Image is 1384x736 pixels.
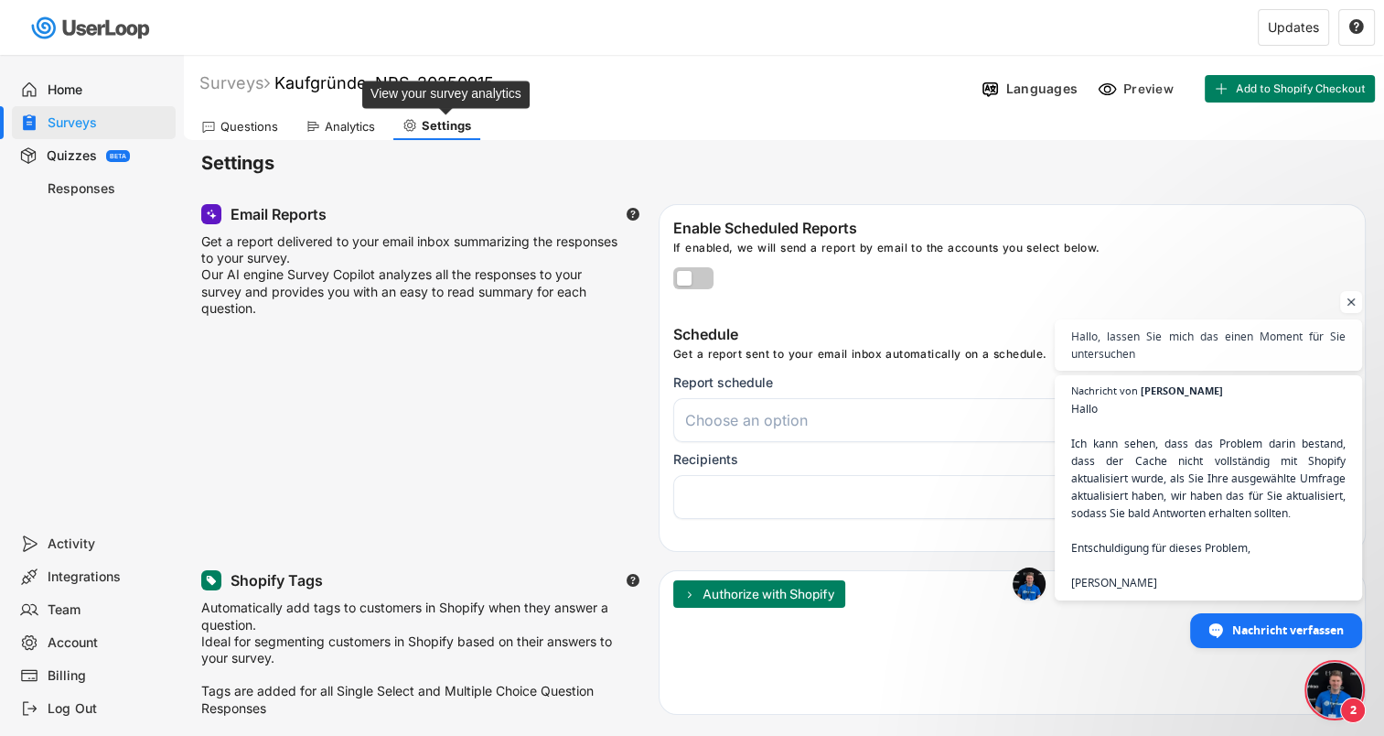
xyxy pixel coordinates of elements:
div: Get a report delivered to your email inbox summarizing the responses to your survey. Our AI engin... [201,233,622,317]
div: BETA [110,153,126,159]
div: Languages [1006,81,1078,97]
div: Billing [48,667,168,685]
font: Kaufgründe_NPS_20250915 [274,73,494,92]
div: Get a report sent to your email inbox automatically on a schedule. [673,347,1356,365]
div: If enabled, we will send a report by email to the accounts you select below. [673,241,1365,263]
img: Language%20Icon.svg [981,80,1000,99]
button:  [626,573,640,588]
span: Nachricht von [1071,385,1138,395]
button:  [626,207,640,222]
span: Hallo, lassen Sie mich das einen Moment für Sie untersuchen [1071,328,1346,363]
span: [PERSON_NAME] [1141,385,1223,395]
button: Add to Shopify Checkout [1205,75,1375,103]
div: Activity [48,536,168,553]
button:  [1348,19,1365,36]
div: Enable Scheduled Reports [673,219,1365,241]
text:  [627,207,639,222]
span: Add to Shopify Checkout [1236,83,1366,94]
div: Home [48,81,168,99]
div: Log Out [48,700,168,718]
div: Account [48,634,168,652]
div: Settings [422,118,471,134]
div: Quizzes [47,147,97,165]
span: 2 [1340,698,1366,723]
h6: Settings [201,151,1384,176]
div: Updates [1268,21,1319,34]
div: Report schedule [673,374,773,391]
div: Questions [220,119,278,135]
span: Nachricht verfassen [1232,614,1344,646]
img: userloop-logo-01.svg [27,9,156,47]
div: Integrations [48,568,168,586]
div: Automatically add tags to customers in Shopify when they answer a question. Ideal for segmenting ... [201,600,622,716]
span: Hallo Ich kann sehen, dass das Problem darin bestand, dass der Cache nicht vollständig mit Shopif... [1071,400,1346,591]
div: Team [48,601,168,619]
div: Responses [48,180,168,198]
div: Shopify Tags [231,571,323,590]
button: Authorize with Shopify [673,580,845,608]
div: Surveys [199,72,270,93]
div: Chat öffnen [1307,663,1362,718]
div: Preview [1123,81,1178,97]
text:  [627,573,639,588]
img: MagicMajor.svg [206,209,217,220]
div: Analytics [325,119,375,135]
text:  [1349,18,1364,35]
span: Authorize with Shopify [703,588,834,601]
div: Email Reports [231,205,327,224]
div: Schedule [673,325,1356,347]
div: Recipients [673,451,738,468]
div: Surveys [48,114,168,132]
